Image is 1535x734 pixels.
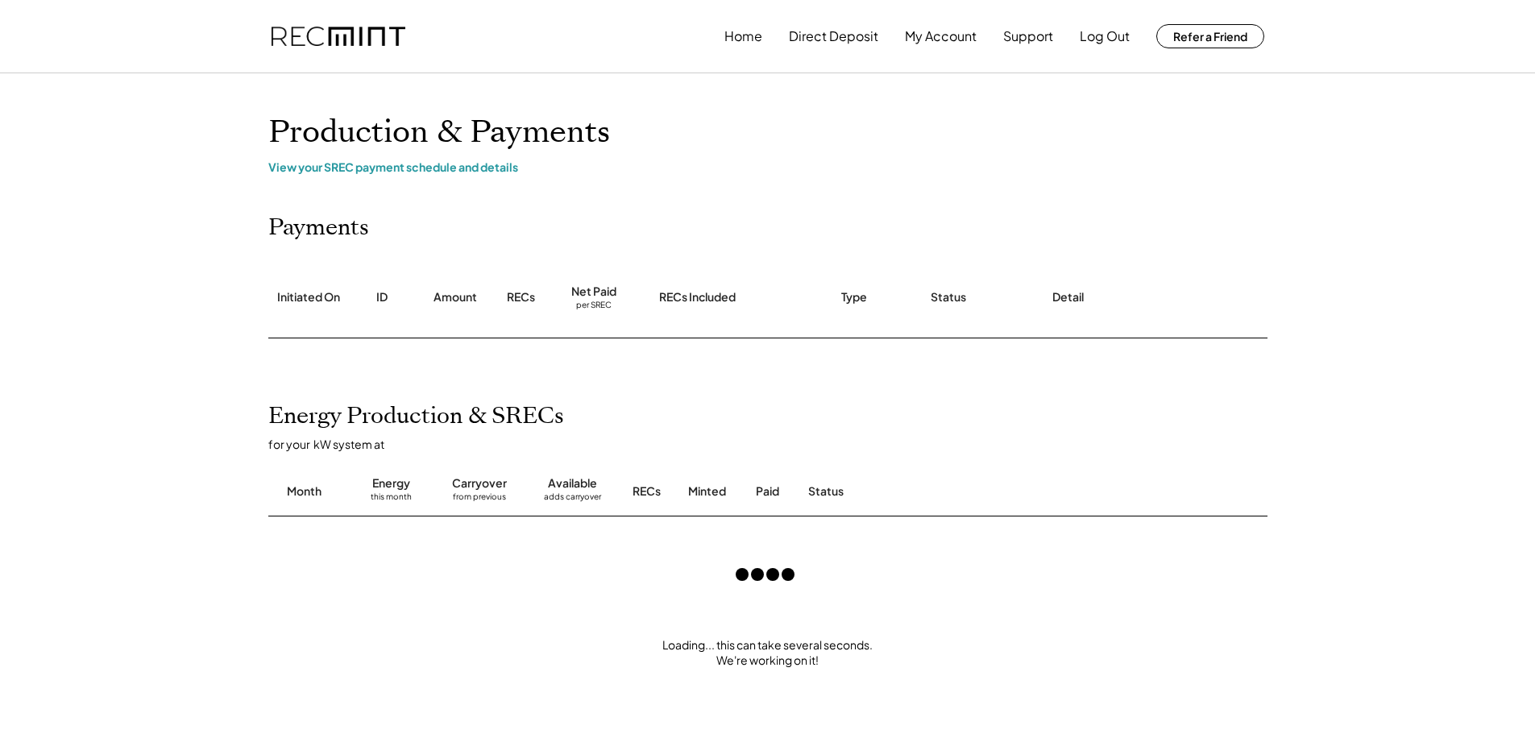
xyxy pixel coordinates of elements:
[1003,20,1053,52] button: Support
[789,20,878,52] button: Direct Deposit
[268,437,1284,451] div: for your kW system at
[268,403,564,430] h2: Energy Production & SRECs
[376,289,388,305] div: ID
[268,160,1267,174] div: View your SREC payment schedule and details
[268,114,1267,151] h1: Production & Payments
[576,300,612,312] div: per SREC
[688,483,726,500] div: Minted
[252,637,1284,669] div: Loading... this can take several seconds. We're working on it!
[1156,24,1264,48] button: Refer a Friend
[544,491,601,508] div: adds carryover
[571,284,616,300] div: Net Paid
[633,483,661,500] div: RECs
[808,483,1082,500] div: Status
[931,289,966,305] div: Status
[434,289,477,305] div: Amount
[272,27,405,47] img: recmint-logotype%403x.png
[756,483,779,500] div: Paid
[268,214,369,242] h2: Payments
[1052,289,1084,305] div: Detail
[277,289,340,305] div: Initiated On
[453,491,506,508] div: from previous
[905,20,977,52] button: My Account
[724,20,762,52] button: Home
[1080,20,1130,52] button: Log Out
[371,491,412,508] div: this month
[659,289,736,305] div: RECs Included
[548,475,597,491] div: Available
[841,289,867,305] div: Type
[452,475,507,491] div: Carryover
[507,289,535,305] div: RECs
[372,475,410,491] div: Energy
[287,483,322,500] div: Month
